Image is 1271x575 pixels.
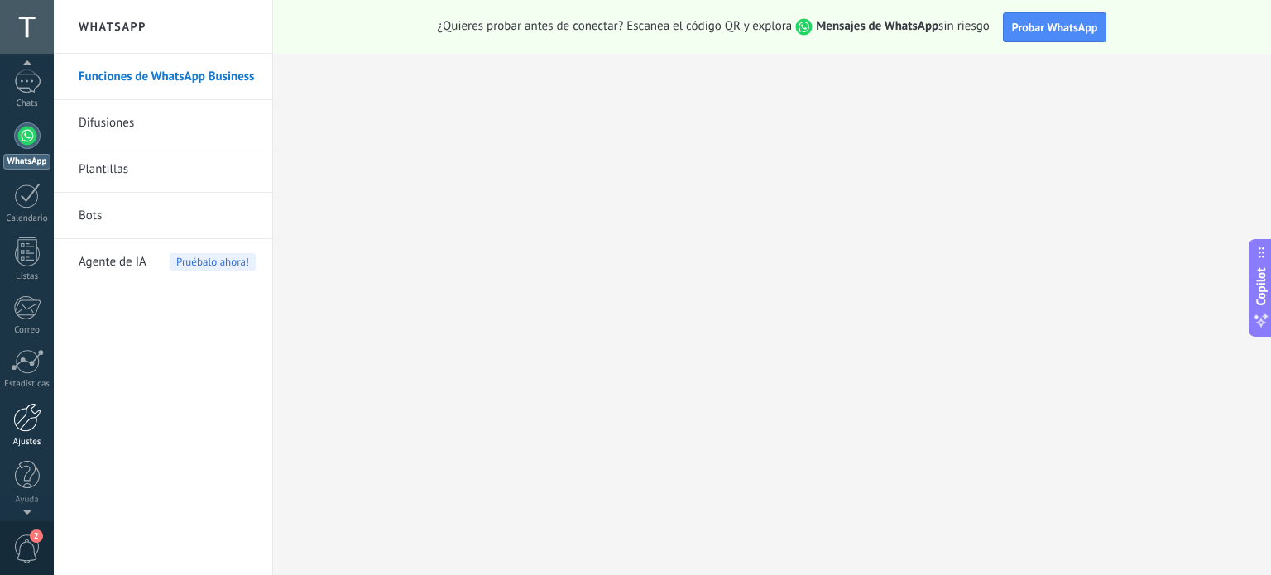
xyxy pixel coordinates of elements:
button: Probar WhatsApp [1003,12,1107,42]
span: 2 [30,529,43,543]
span: Pruébalo ahora! [170,253,256,271]
a: Agente de IA Pruébalo ahora! [79,239,256,285]
div: Ajustes [3,437,51,448]
div: Listas [3,271,51,282]
li: Funciones de WhatsApp Business [54,54,272,100]
span: Agente de IA [79,239,146,285]
div: Calendario [3,213,51,224]
a: Plantillas [79,146,256,193]
strong: Mensajes de WhatsApp [816,18,938,34]
span: ¿Quieres probar antes de conectar? Escanea el código QR y explora sin riesgo [438,18,990,36]
a: Funciones de WhatsApp Business [79,54,256,100]
div: Correo [3,325,51,336]
div: Chats [3,98,51,109]
li: Plantillas [54,146,272,193]
a: Difusiones [79,100,256,146]
li: Agente de IA [54,239,272,285]
li: Bots [54,193,272,239]
a: Bots [79,193,256,239]
span: Copilot [1253,267,1269,305]
li: Difusiones [54,100,272,146]
div: Estadísticas [3,379,51,390]
div: Ayuda [3,495,51,506]
div: WhatsApp [3,154,50,170]
span: Probar WhatsApp [1012,20,1098,35]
